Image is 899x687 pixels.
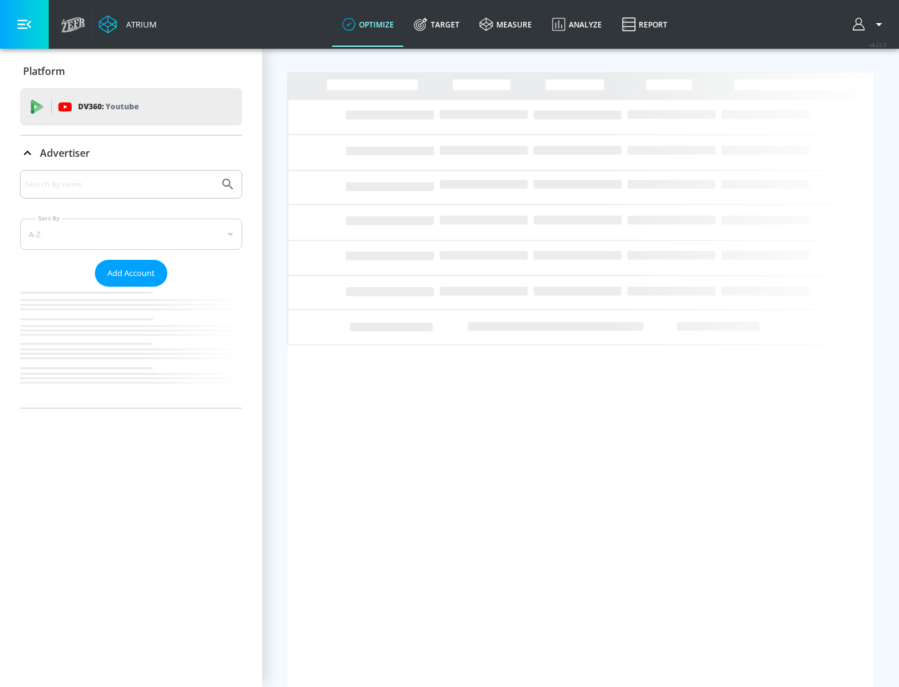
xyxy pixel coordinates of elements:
[40,146,90,160] p: Advertiser
[25,176,214,192] input: Search by name
[542,2,612,47] a: Analyze
[99,15,157,34] a: Atrium
[20,88,242,126] div: DV360: Youtube
[121,19,157,30] div: Atrium
[78,100,139,114] p: DV360:
[20,54,242,89] div: Platform
[469,2,542,47] a: measure
[95,260,167,287] button: Add Account
[332,2,404,47] a: optimize
[106,100,139,113] p: Youtube
[36,214,62,222] label: Sort By
[20,287,242,408] nav: list of Advertiser
[404,2,469,47] a: Target
[20,219,242,250] div: A-Z
[107,266,155,280] span: Add Account
[20,170,242,408] div: Advertiser
[23,64,65,78] p: Platform
[20,136,242,171] div: Advertiser
[869,41,887,48] span: v 4.22.2
[612,2,677,47] a: Report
